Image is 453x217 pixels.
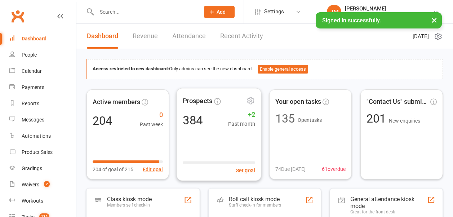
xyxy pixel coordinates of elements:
[350,196,427,209] div: General attendance kiosk mode
[22,68,42,74] div: Calendar
[22,117,44,123] div: Messages
[93,66,169,71] strong: Access restricted to new dashboard:
[22,165,42,171] div: Gradings
[133,24,158,49] a: Revenue
[322,165,346,173] span: 61 overdue
[228,109,255,120] span: +2
[389,118,420,124] span: New enquiries
[22,36,46,41] div: Dashboard
[345,12,433,18] div: [PERSON_NAME] Martial Arts Academy
[9,112,76,128] a: Messages
[275,97,321,107] span: Your open tasks
[9,160,76,177] a: Gradings
[107,195,152,202] div: Class kiosk mode
[9,177,76,193] a: Waivers 2
[9,128,76,144] a: Automations
[93,65,437,74] div: Only admins can see the new dashboard.
[204,6,235,18] button: Add
[87,24,118,49] a: Dashboard
[140,120,163,128] span: Past week
[93,97,140,107] span: Active members
[9,96,76,112] a: Reports
[428,12,441,28] button: ×
[93,115,112,126] div: 204
[22,84,44,90] div: Payments
[258,65,308,74] button: Enable general access
[9,7,27,25] a: Clubworx
[217,9,226,15] span: Add
[275,113,295,124] div: 135
[264,4,284,20] span: Settings
[183,96,212,106] span: Prospects
[322,17,381,24] span: Signed in successfully.
[22,52,37,58] div: People
[345,5,433,12] div: [PERSON_NAME]
[9,31,76,47] a: Dashboard
[275,165,306,173] span: 74 Due [DATE]
[228,120,255,128] span: Past month
[22,133,51,139] div: Automations
[367,97,429,107] span: "Contact Us" submissions
[413,32,429,41] span: [DATE]
[236,166,256,174] button: Set goal
[298,117,322,123] span: Open tasks
[9,193,76,209] a: Workouts
[229,196,281,203] div: Roll call kiosk mode
[327,5,341,19] div: JM
[22,149,53,155] div: Product Sales
[9,79,76,96] a: Payments
[220,24,263,49] a: Recent Activity
[22,101,39,106] div: Reports
[44,181,50,187] span: 2
[9,63,76,79] a: Calendar
[172,24,206,49] a: Attendance
[143,165,163,173] button: Edit goal
[9,47,76,63] a: People
[107,202,152,207] div: Members self check-in
[94,7,195,17] input: Search...
[229,203,281,208] div: Staff check-in for members
[183,114,203,126] div: 384
[350,209,427,214] div: Great for the front desk
[22,182,39,187] div: Waivers
[140,110,163,120] span: 0
[367,112,389,125] span: 201
[9,144,76,160] a: Product Sales
[22,198,43,204] div: Workouts
[93,165,133,173] span: 204 of goal of 215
